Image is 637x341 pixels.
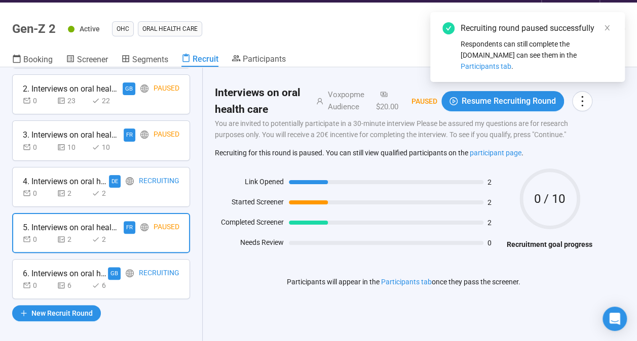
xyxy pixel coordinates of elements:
div: Recruiting [139,175,179,188]
button: more [572,91,592,111]
span: Recruit [193,54,218,64]
span: Participants [243,54,286,64]
span: play-circle [449,97,458,105]
div: Recruiting round paused successfully [461,22,613,34]
div: 6. Interviews on oral health care [23,267,108,280]
div: FR [124,221,135,234]
a: participant page [470,149,521,157]
div: Paused [399,96,437,107]
div: 0 [23,234,53,245]
span: 0 / 10 [519,193,580,205]
span: 2 [488,219,502,226]
span: global [126,177,134,185]
span: Booking [23,55,53,64]
div: GB [123,82,135,95]
span: global [140,84,148,93]
div: Voxpopme Audience [323,89,371,113]
span: close [604,24,611,31]
span: Active [80,25,100,33]
div: Recruiting for this round is paused. You can still view qualified participants on the . [215,147,592,158]
div: 2 [57,234,88,245]
div: 22 [92,95,122,106]
div: 0 [23,188,53,199]
span: global [140,223,148,231]
div: FR [124,129,135,141]
div: Started Screener [215,196,284,211]
div: 3. Interviews on oral health care [23,129,119,141]
span: Participants tab [461,62,511,70]
div: 6 [92,280,122,291]
div: Paused [154,221,179,234]
span: OHC [117,24,129,34]
div: 5. Interviews on oral health care [23,221,119,234]
span: check-circle [442,22,455,34]
span: Screener [77,55,108,64]
div: DE [109,175,121,188]
div: 4. Interviews on oral health care [23,175,109,188]
div: 2 [92,188,122,199]
div: 2 [92,234,122,245]
h1: Gen-Z 2 [12,22,56,36]
span: global [126,269,134,277]
span: 0 [488,239,502,246]
div: 23 [57,95,88,106]
a: Booking [12,54,53,67]
div: 0 [23,142,53,153]
div: Needs Review [215,237,284,252]
div: 2 [57,188,88,199]
div: $20.00 [372,89,399,113]
p: Participants will appear in the once they pass the screener. [287,276,520,287]
h4: Recruitment goal progress [507,239,592,250]
a: Recruit [181,54,218,67]
span: 2 [488,179,502,186]
div: Paused [154,129,179,141]
div: Completed Screener [215,217,284,232]
a: Participants [232,54,286,66]
div: Paused [154,82,179,95]
button: plusNew Recruit Round [12,305,101,321]
span: Segments [132,55,168,64]
span: Resume Recruiting Round [462,95,556,107]
div: 0 [23,280,53,291]
div: Respondents can still complete the [DOMAIN_NAME] can see them in the . [461,38,613,72]
span: 2 [488,199,502,206]
span: New Recruit Round [31,308,93,319]
span: more [575,94,589,108]
div: 10 [92,142,122,153]
div: 10 [57,142,88,153]
span: user [304,98,323,105]
div: 6 [57,280,88,291]
p: You are invited to potentially participate in a 30-minute interview Please be assured my question... [215,118,592,140]
button: play-circleResume Recruiting Round [441,91,564,111]
span: plus [20,310,27,317]
div: 0 [23,95,53,106]
span: Oral Health Care [142,24,198,34]
div: Link Opened [215,176,284,191]
a: Segments [121,54,168,67]
a: Screener [66,54,108,67]
div: Recruiting [139,267,179,280]
h2: Interviews on oral health care [215,84,304,118]
span: global [140,131,148,139]
div: GB [108,267,121,280]
div: Open Intercom Messenger [603,307,627,331]
a: Participants tab [381,278,432,286]
div: 2. Interviews on oral health care [23,82,119,95]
